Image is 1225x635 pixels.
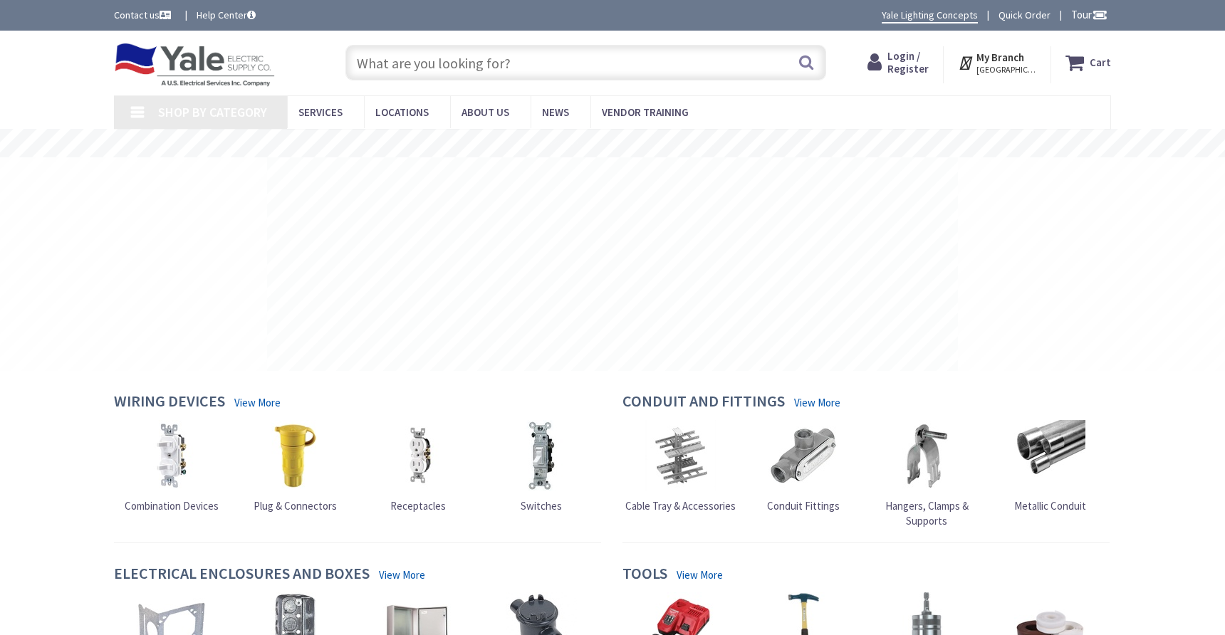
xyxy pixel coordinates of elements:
span: Hangers, Clamps & Supports [885,499,969,528]
a: View More [379,567,425,582]
span: Switches [521,499,562,513]
a: Plug & Connectors Plug & Connectors [254,420,337,513]
span: Metallic Conduit [1014,499,1086,513]
img: Switches [506,420,577,491]
span: Login / Register [887,49,929,75]
strong: Cart [1090,50,1111,75]
img: Cable Tray & Accessories [645,420,716,491]
img: Combination Devices [136,420,207,491]
a: Cart [1065,50,1111,75]
span: Plug & Connectors [254,499,337,513]
img: Plug & Connectors [259,420,330,491]
a: View More [794,395,840,410]
a: Combination Devices Combination Devices [125,420,219,513]
span: Conduit Fittings [767,499,840,513]
img: Hangers, Clamps & Supports [891,420,962,491]
img: Metallic Conduit [1014,420,1085,491]
a: Contact us [114,8,174,22]
img: Receptacles [382,420,454,491]
span: Combination Devices [125,499,219,513]
a: Login / Register [867,50,929,75]
h4: Electrical Enclosures and Boxes [114,565,370,585]
img: Yale Electric Supply Co. [114,43,275,87]
span: About Us [462,105,509,119]
h4: Tools [622,565,667,585]
h4: Conduit and Fittings [622,392,785,413]
a: Receptacles Receptacles [382,420,454,513]
span: Cable Tray & Accessories [625,499,736,513]
a: Quick Order [999,8,1051,22]
a: Help Center [197,8,256,22]
a: Hangers, Clamps & Supports Hangers, Clamps & Supports [868,420,985,529]
span: News [542,105,569,119]
strong: My Branch [976,51,1024,64]
span: Shop By Category [158,104,267,120]
span: Tour [1071,8,1107,21]
input: What are you looking for? [345,45,826,80]
a: Switches Switches [506,420,577,513]
a: Metallic Conduit Metallic Conduit [1014,420,1086,513]
span: [GEOGRAPHIC_DATA], [GEOGRAPHIC_DATA] [976,64,1037,75]
span: Receptacles [390,499,446,513]
span: Locations [375,105,429,119]
div: My Branch [GEOGRAPHIC_DATA], [GEOGRAPHIC_DATA] [958,50,1037,75]
a: Cable Tray & Accessories Cable Tray & Accessories [625,420,736,513]
span: Vendor Training [602,105,689,119]
a: View More [234,395,281,410]
a: Yale Lighting Concepts [882,8,978,23]
h4: Wiring Devices [114,392,225,413]
a: View More [677,567,723,582]
img: Conduit Fittings [768,420,839,491]
a: Conduit Fittings Conduit Fittings [767,420,840,513]
span: Services [298,105,343,119]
